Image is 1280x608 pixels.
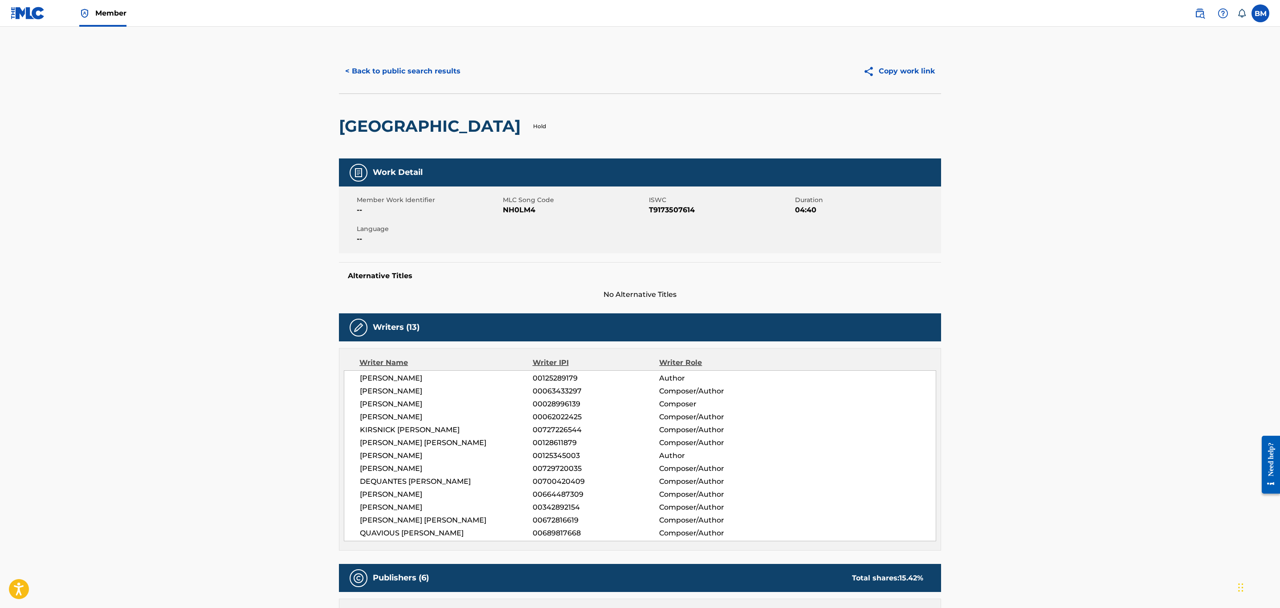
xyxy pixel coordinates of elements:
span: [PERSON_NAME] [360,463,533,474]
div: Writer Name [359,357,533,368]
span: Composer/Author [659,425,775,435]
span: 00342892154 [533,502,659,513]
span: Duration [795,195,939,205]
img: search [1194,8,1205,19]
span: Member Work Identifier [357,195,501,205]
span: 00727226544 [533,425,659,435]
div: User Menu [1251,4,1269,22]
iframe: Resource Center [1255,429,1280,500]
span: Composer [659,399,775,409]
span: [PERSON_NAME] [PERSON_NAME] [360,438,533,448]
span: [PERSON_NAME] [360,373,533,384]
span: 00063433297 [533,386,659,397]
span: 00729720035 [533,463,659,474]
div: Total shares: [852,573,923,584]
span: 00128611879 [533,438,659,448]
span: [PERSON_NAME] [360,489,533,500]
span: -- [357,205,501,215]
span: Member [95,8,126,18]
iframe: Chat Widget [1235,565,1280,608]
span: 00125289179 [533,373,659,384]
img: Work Detail [353,167,364,178]
button: < Back to public search results [339,60,467,82]
span: Composer/Author [659,463,775,474]
span: [PERSON_NAME] [360,386,533,397]
div: Writer Role [659,357,775,368]
img: Copy work link [863,66,879,77]
a: Public Search [1191,4,1209,22]
span: [PERSON_NAME] [360,399,533,409]
span: 00664487309 [533,489,659,500]
span: 00700420409 [533,476,659,487]
span: Composer/Author [659,502,775,513]
span: Composer/Author [659,489,775,500]
span: ISWC [649,195,793,205]
span: [PERSON_NAME] [360,450,533,461]
span: 00672816619 [533,515,659,526]
span: Composer/Author [659,528,775,539]
span: Language [357,224,501,234]
img: Writers [353,322,364,333]
span: -- [357,234,501,244]
span: 15.42 % [899,574,923,582]
button: Copy work link [857,60,941,82]
span: 00028996139 [533,399,659,409]
img: help [1218,8,1228,19]
span: DEQUANTES [PERSON_NAME] [360,476,533,487]
div: Writer IPI [533,357,660,368]
p: Hold [533,122,546,130]
span: [PERSON_NAME] [PERSON_NAME] [360,515,533,526]
span: Author [659,450,775,461]
span: 00125345003 [533,450,659,461]
span: QUAVIOUS [PERSON_NAME] [360,528,533,539]
span: 00689817668 [533,528,659,539]
span: KIRSNICK [PERSON_NAME] [360,425,533,435]
span: 04:40 [795,205,939,215]
span: [PERSON_NAME] [360,502,533,513]
span: T9173507614 [649,205,793,215]
span: 00062022425 [533,412,659,422]
span: Author [659,373,775,384]
div: Notifications [1237,9,1246,18]
h2: [GEOGRAPHIC_DATA] [339,116,525,136]
div: Help [1214,4,1232,22]
span: No Alternative Titles [339,289,941,300]
span: Composer/Author [659,438,775,448]
span: Composer/Author [659,476,775,487]
span: Composer/Author [659,515,775,526]
img: MLC Logo [11,7,45,20]
div: Drag [1238,574,1243,601]
span: NH0LM4 [503,205,647,215]
h5: Alternative Titles [348,272,932,280]
img: Top Rightsholder [79,8,90,19]
img: Publishers [353,573,364,584]
span: MLC Song Code [503,195,647,205]
span: [PERSON_NAME] [360,412,533,422]
h5: Writers (13) [373,322,420,332]
span: Composer/Author [659,386,775,397]
h5: Publishers (6) [373,573,429,583]
h5: Work Detail [373,167,423,178]
span: Composer/Author [659,412,775,422]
